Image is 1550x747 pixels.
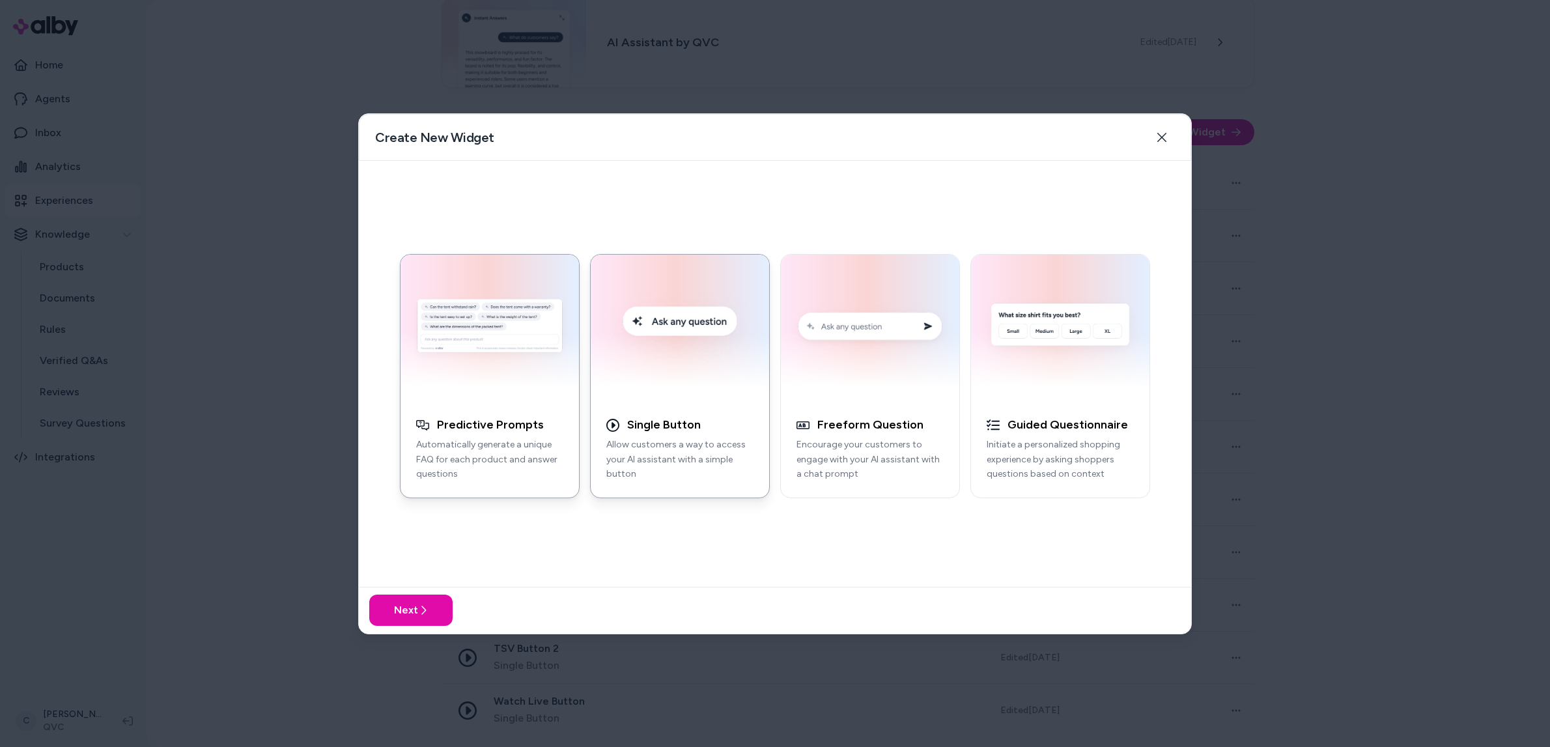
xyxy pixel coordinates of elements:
button: Conversation Prompt ExampleFreeform QuestionEncourage your customers to engage with your AI assis... [780,254,960,498]
h3: Predictive Prompts [437,417,544,432]
button: Next [369,595,453,626]
img: AI Initial Question Example [979,262,1142,394]
img: Single Button Embed Example [599,262,761,394]
button: Single Button Embed ExampleSingle ButtonAllow customers a way to access your AI assistant with a ... [590,254,770,498]
img: Conversation Prompt Example [789,262,951,394]
p: Encourage your customers to engage with your AI assistant with a chat prompt [796,438,944,482]
p: Automatically generate a unique FAQ for each product and answer questions [416,438,563,482]
h3: Freeform Question [817,417,923,432]
h3: Guided Questionnaire [1007,417,1128,432]
h2: Create New Widget [375,128,494,147]
p: Initiate a personalized shopping experience by asking shoppers questions based on context [987,438,1134,482]
button: Generative Q&A ExamplePredictive PromptsAutomatically generate a unique FAQ for each product and ... [400,254,580,498]
button: AI Initial Question ExampleGuided QuestionnaireInitiate a personalized shopping experience by ask... [970,254,1150,498]
h3: Single Button [627,417,701,432]
p: Allow customers a way to access your AI assistant with a simple button [606,438,754,482]
img: Generative Q&A Example [408,262,571,394]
